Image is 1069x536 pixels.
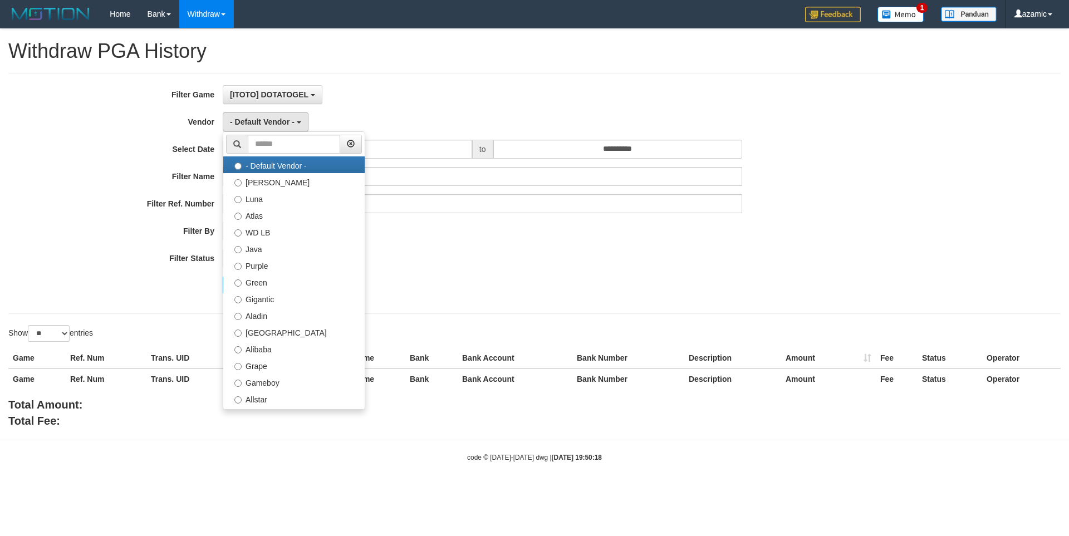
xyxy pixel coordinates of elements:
[234,246,242,253] input: Java
[223,223,365,240] label: WD LB
[405,348,458,368] th: Bank
[230,117,295,126] span: - Default Vendor -
[405,368,458,389] th: Bank
[66,348,146,368] th: Ref. Num
[146,348,236,368] th: Trans. UID
[223,257,365,273] label: Purple
[467,454,602,461] small: code © [DATE]-[DATE] dwg |
[230,90,308,99] span: [ITOTO] DOTATOGEL
[223,307,365,323] label: Aladin
[223,407,365,424] label: Xtr
[684,348,781,368] th: Description
[8,6,93,22] img: MOTION_logo.png
[982,348,1061,368] th: Operator
[458,368,572,389] th: Bank Account
[918,368,982,389] th: Status
[916,3,928,13] span: 1
[223,357,365,373] label: Grape
[234,313,242,320] input: Aladin
[918,348,982,368] th: Status
[234,179,242,186] input: [PERSON_NAME]
[805,7,861,22] img: Feedback.jpg
[8,399,82,411] b: Total Amount:
[223,85,322,104] button: [ITOTO] DOTATOGEL
[234,229,242,237] input: WD LB
[223,206,365,223] label: Atlas
[223,373,365,390] label: Gameboy
[146,368,236,389] th: Trans. UID
[552,454,602,461] strong: [DATE] 19:50:18
[684,368,781,389] th: Description
[876,348,918,368] th: Fee
[234,296,242,303] input: Gigantic
[234,363,242,370] input: Grape
[223,340,365,357] label: Alibaba
[8,368,66,389] th: Game
[223,273,365,290] label: Green
[223,240,365,257] label: Java
[8,40,1061,62] h1: Withdraw PGA History
[8,415,60,427] b: Total Fee:
[877,7,924,22] img: Button%20Memo.svg
[234,196,242,203] input: Luna
[472,140,493,159] span: to
[941,7,997,22] img: panduan.png
[223,390,365,407] label: Allstar
[8,348,66,368] th: Game
[234,263,242,270] input: Purple
[349,348,405,368] th: Name
[349,368,405,389] th: Name
[781,348,876,368] th: Amount
[982,368,1061,389] th: Operator
[223,290,365,307] label: Gigantic
[781,368,876,389] th: Amount
[234,330,242,337] input: [GEOGRAPHIC_DATA]
[223,190,365,206] label: Luna
[572,368,684,389] th: Bank Number
[28,325,70,342] select: Showentries
[234,163,242,170] input: - Default Vendor -
[223,323,365,340] label: [GEOGRAPHIC_DATA]
[234,396,242,404] input: Allstar
[223,112,308,131] button: - Default Vendor -
[234,279,242,287] input: Green
[8,325,93,342] label: Show entries
[234,346,242,353] input: Alibaba
[223,156,365,173] label: - Default Vendor -
[572,348,684,368] th: Bank Number
[458,348,572,368] th: Bank Account
[234,380,242,387] input: Gameboy
[66,368,146,389] th: Ref. Num
[876,368,918,389] th: Fee
[223,173,365,190] label: [PERSON_NAME]
[234,213,242,220] input: Atlas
